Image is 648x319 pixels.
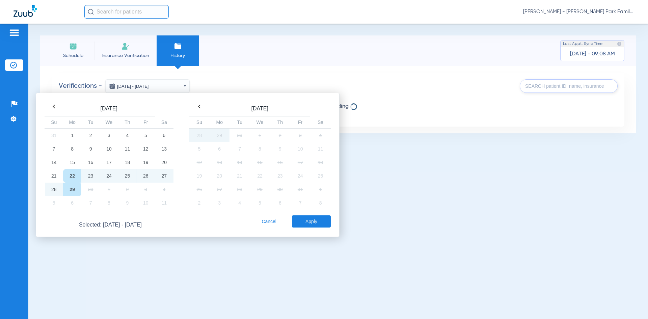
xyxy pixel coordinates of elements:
[520,79,618,93] input: SEARCH patient ID, name, insurance
[9,29,20,37] img: hamburger-icon
[570,51,615,57] span: [DATE] - 09:08 AM
[63,102,155,116] th: [DATE]
[617,42,622,46] img: last sync help info
[209,102,310,116] th: [DATE]
[122,42,130,50] img: Manual Insurance Verification
[105,79,190,93] button: [DATE] - [DATE]
[57,52,89,59] span: Schedule
[69,42,77,50] img: Schedule
[43,218,178,232] span: Selected: [DATE] - [DATE]
[563,41,603,47] span: Last Appt. Sync Time:
[88,9,94,15] img: Search Icon
[84,5,169,19] input: Search for patients
[174,42,182,50] img: History
[13,5,37,17] img: Zuub Logo
[162,52,194,59] span: History
[292,215,331,228] button: Apply
[109,83,116,89] img: date icon
[99,52,152,59] span: Insurance Verification
[260,215,278,228] button: Cancel
[523,8,634,15] span: [PERSON_NAME] - [PERSON_NAME] Park Family Dentistry
[59,79,190,93] h2: Verifications -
